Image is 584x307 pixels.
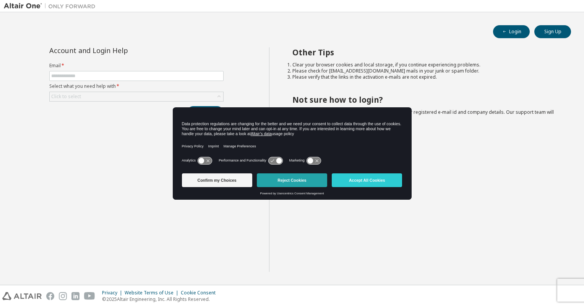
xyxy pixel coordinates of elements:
img: instagram.svg [59,292,67,300]
label: Select what you need help with [49,83,224,89]
img: altair_logo.svg [2,292,42,300]
li: Please check for [EMAIL_ADDRESS][DOMAIN_NAME] mails in your junk or spam folder. [292,68,558,74]
li: Clear your browser cookies and local storage, if you continue experiencing problems. [292,62,558,68]
img: linkedin.svg [71,292,79,300]
img: Altair One [4,2,99,10]
h2: Other Tips [292,47,558,57]
button: Sign Up [534,25,571,38]
button: Submit [187,106,224,119]
h2: Not sure how to login? [292,95,558,105]
div: Click to select [50,92,223,101]
li: Please verify that the links in the activation e-mails are not expired. [292,74,558,80]
div: Cookie Consent [181,290,220,296]
div: Click to select [51,94,81,100]
label: Email [49,63,224,69]
button: Login [493,25,530,38]
div: Website Terms of Use [125,290,181,296]
div: Privacy [102,290,125,296]
img: youtube.svg [84,292,95,300]
p: © 2025 Altair Engineering, Inc. All Rights Reserved. [102,296,220,302]
img: facebook.svg [46,292,54,300]
span: with a brief description of the problem, your registered e-mail id and company details. Our suppo... [292,109,554,121]
div: Account and Login Help [49,47,189,53]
